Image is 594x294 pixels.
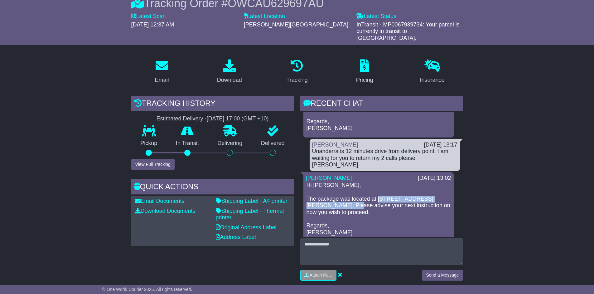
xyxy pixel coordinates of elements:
div: Quick Actions [131,179,294,196]
button: Send a Message [422,270,463,281]
div: [DATE] 13:02 [418,175,451,182]
div: Email [155,76,169,84]
a: Download [213,57,246,86]
span: InTransit - MP0067939734: Your parcel is currently in transit to [GEOGRAPHIC_DATA]. [356,21,460,41]
a: Address Label [216,234,256,240]
span: [PERSON_NAME][GEOGRAPHIC_DATA] [244,21,348,28]
div: Insurance [420,76,445,84]
a: Pricing [352,57,377,86]
label: Latest Status [356,13,396,20]
span: [DATE] 12:37 AM [131,21,174,28]
div: Download [217,76,242,84]
div: RECENT CHAT [300,96,463,113]
p: Pickup [131,140,167,147]
a: Shipping Label - Thermal printer [216,208,284,221]
div: Estimated Delivery - [131,115,294,122]
a: [PERSON_NAME] [306,175,352,181]
div: Pricing [356,76,373,84]
span: © One World Courier 2025. All rights reserved. [102,287,192,292]
a: [PERSON_NAME] [312,142,358,148]
div: [DATE] 17:00 (GMT +10) [207,115,269,122]
p: In Transit [167,140,208,147]
button: View Full Tracking [131,159,175,170]
a: Insurance [416,57,449,86]
p: Hi [PERSON_NAME], The package was located at [STREET_ADDRESS][PERSON_NAME]. Please advise your ne... [307,182,451,236]
a: Tracking [282,57,311,86]
div: Tracking history [131,96,294,113]
label: Latest Scan [131,13,166,20]
a: Email [151,57,173,86]
a: Original Address Label [216,224,277,231]
p: Delivered [252,140,294,147]
a: Download Documents [135,208,196,214]
div: Tracking [286,76,307,84]
div: Unanderra is 12 minutes drive from delivery point. I am waiting for you to return my 2 calls plea... [312,148,457,168]
label: Latest Location [244,13,285,20]
a: Shipping Label - A4 printer [216,198,287,204]
p: Delivering [208,140,252,147]
a: Email Documents [135,198,185,204]
div: [DATE] 13:17 [424,142,457,148]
